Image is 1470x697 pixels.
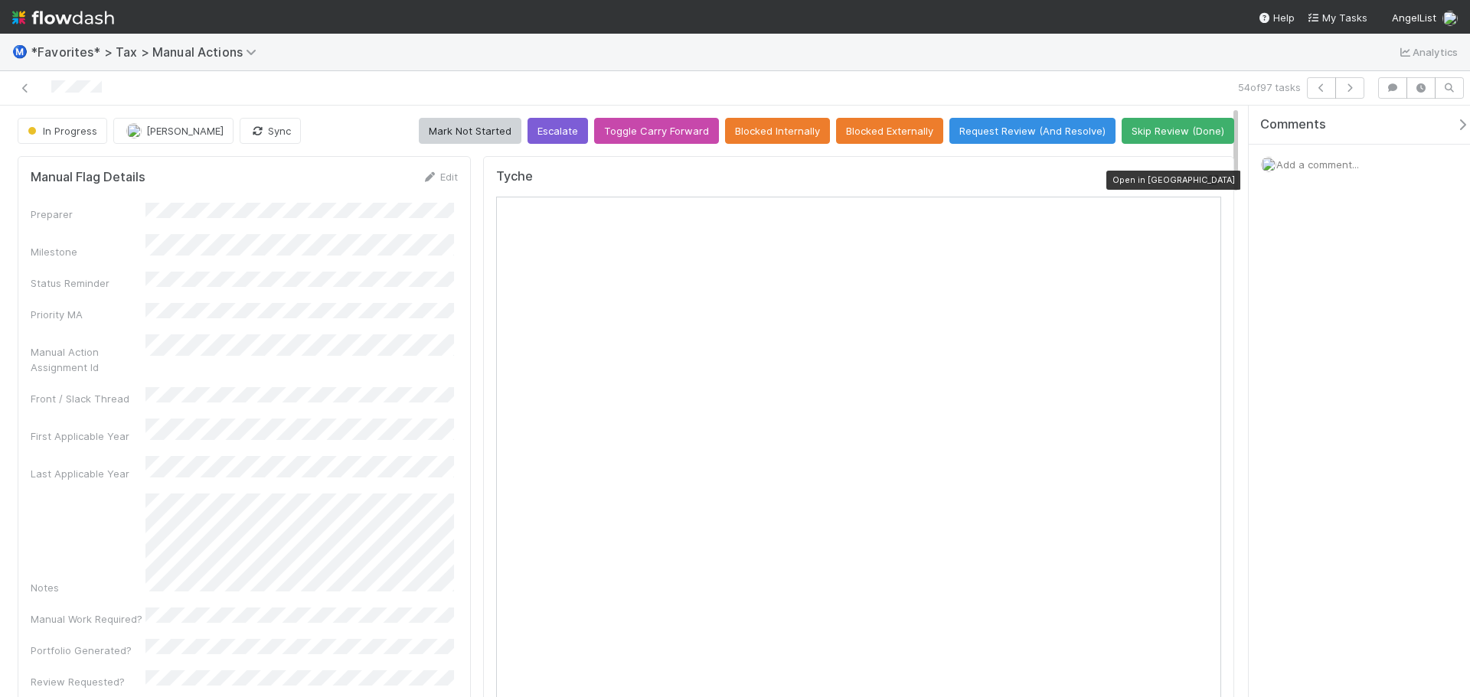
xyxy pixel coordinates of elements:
[31,391,145,406] div: Front / Slack Thread
[31,674,145,689] div: Review Requested?
[146,125,224,137] span: [PERSON_NAME]
[31,466,145,481] div: Last Applicable Year
[31,207,145,222] div: Preparer
[1397,43,1458,61] a: Analytics
[1442,11,1458,26] img: avatar_cfa6ccaa-c7d9-46b3-b608-2ec56ecf97ad.png
[1260,117,1326,132] span: Comments
[1307,10,1367,25] a: My Tasks
[31,275,145,291] div: Status Reminder
[31,643,145,658] div: Portfolio Generated?
[422,171,458,183] a: Edit
[31,244,145,259] div: Milestone
[1276,158,1359,171] span: Add a comment...
[1261,157,1276,172] img: avatar_cfa6ccaa-c7d9-46b3-b608-2ec56ecf97ad.png
[836,118,943,144] button: Blocked Externally
[31,611,145,627] div: Manual Work Required?
[12,45,28,58] span: Ⓜ️
[12,5,114,31] img: logo-inverted-e16ddd16eac7371096b0.svg
[126,123,142,138] img: avatar_cfa6ccaa-c7d9-46b3-b608-2ec56ecf97ad.png
[240,118,301,144] button: Sync
[594,118,719,144] button: Toggle Carry Forward
[528,118,588,144] button: Escalate
[1122,118,1234,144] button: Skip Review (Done)
[31,580,145,595] div: Notes
[419,118,521,144] button: Mark Not Started
[1238,80,1301,95] span: 54 of 97 tasks
[113,118,234,144] button: [PERSON_NAME]
[1392,11,1436,24] span: AngelList
[31,344,145,375] div: Manual Action Assignment Id
[31,170,145,185] h5: Manual Flag Details
[725,118,830,144] button: Blocked Internally
[1307,11,1367,24] span: My Tasks
[496,169,533,184] h5: Tyche
[1258,10,1295,25] div: Help
[31,307,145,322] div: Priority MA
[31,44,264,60] span: *Favorites* > Tax > Manual Actions
[949,118,1116,144] button: Request Review (And Resolve)
[31,428,145,444] div: First Applicable Year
